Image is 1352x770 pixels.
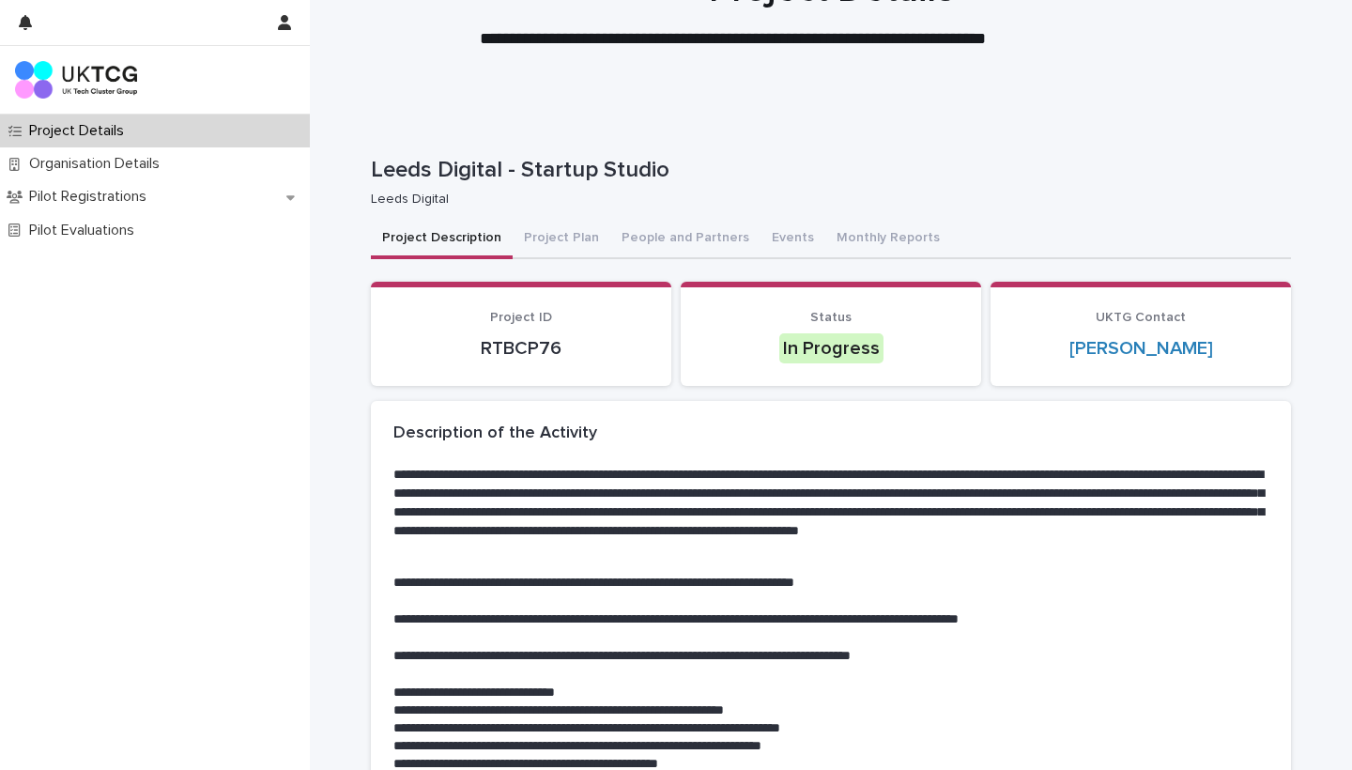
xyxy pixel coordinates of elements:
span: UKTG Contact [1096,311,1186,324]
h2: Description of the Activity [393,423,597,444]
p: Leeds Digital [371,192,1276,208]
img: 2xblf3AaSCoQZMnIOkXG [15,61,137,99]
button: Project Plan [513,220,610,259]
p: RTBCP76 [393,337,649,360]
p: Pilot Registrations [22,188,161,206]
span: Status [810,311,852,324]
span: Project ID [490,311,552,324]
div: In Progress [779,333,883,363]
button: Monthly Reports [825,220,951,259]
p: Organisation Details [22,155,175,173]
p: Project Details [22,122,139,140]
button: Project Description [371,220,513,259]
p: Leeds Digital - Startup Studio [371,157,1283,184]
button: People and Partners [610,220,760,259]
a: [PERSON_NAME] [1069,337,1213,360]
button: Events [760,220,825,259]
p: Pilot Evaluations [22,222,149,239]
